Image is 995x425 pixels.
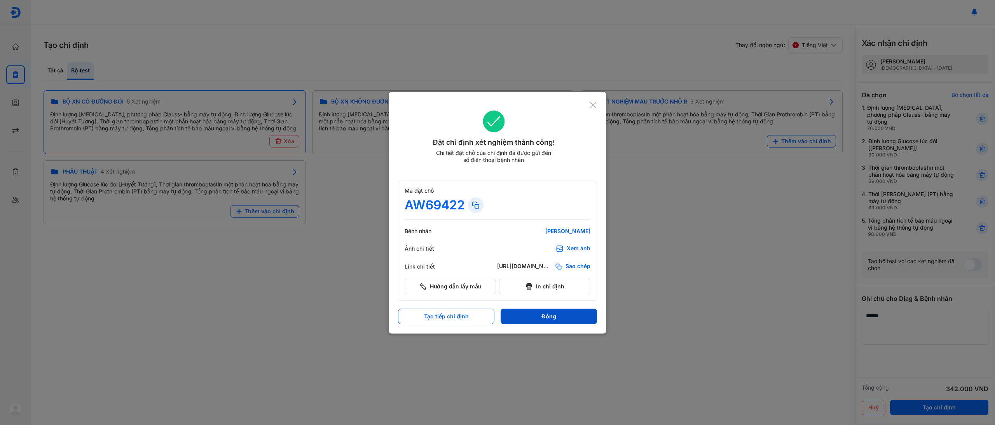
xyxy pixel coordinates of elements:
div: Ảnh chi tiết [405,245,451,252]
button: Tạo tiếp chỉ định [398,309,494,324]
div: AW69422 [405,197,465,213]
button: Đóng [501,309,597,324]
div: Đặt chỉ định xét nghiệm thành công! [398,137,590,148]
div: [PERSON_NAME] [497,228,590,235]
div: Chi tiết đặt chỗ của chỉ định đã được gửi đến số điện thoại bệnh nhân [433,149,555,163]
div: Mã đặt chỗ [405,187,590,194]
div: Bệnh nhân [405,228,451,235]
button: In chỉ định [499,279,590,294]
div: Xem ảnh [567,245,590,253]
span: Sao chép [566,263,590,270]
div: [URL][DOMAIN_NAME] [497,263,552,270]
div: Link chi tiết [405,263,451,270]
button: Hướng dẫn lấy mẫu [405,279,496,294]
